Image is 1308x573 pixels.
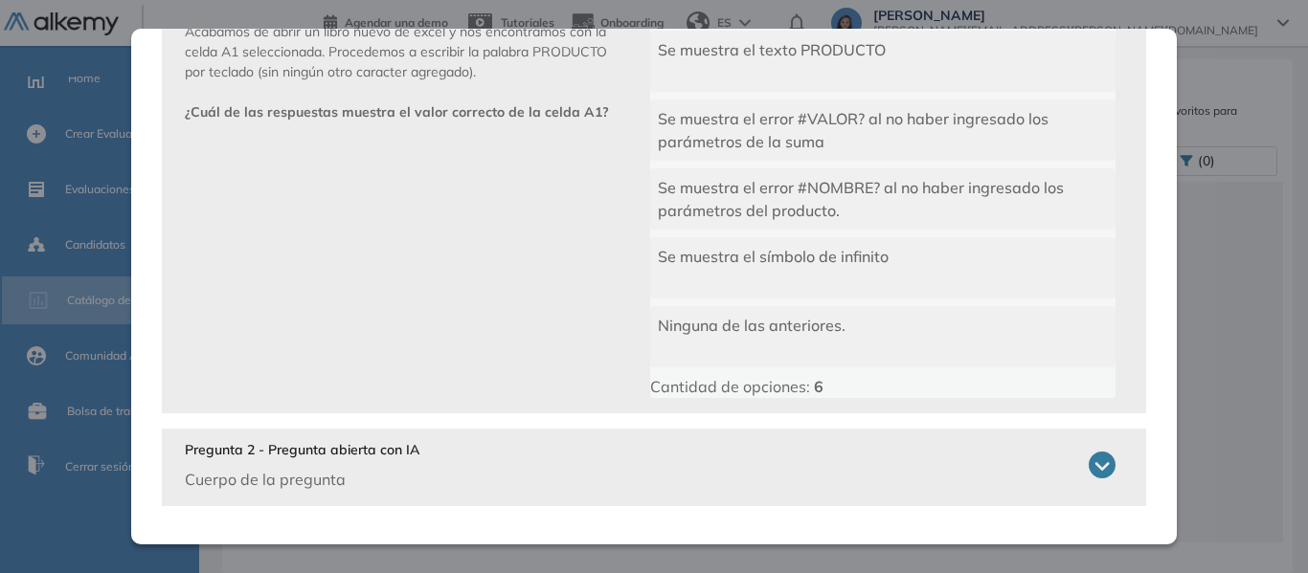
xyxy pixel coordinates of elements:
[658,247,889,266] span: Se muestra el símbolo de infinito
[185,468,419,491] p: Cuerpo de la pregunta
[658,178,1064,220] span: Se muestra el error #NOMBRE? al no haber ingresado los parámetros del producto.
[658,316,846,335] span: Ninguna de las anteriores.
[650,375,1116,398] p: Cantidad de opciones:
[658,40,886,59] span: Se muestra el texto PRODUCTO
[185,103,609,121] b: ¿Cuál de las respuestas muestra el valor correcto de la celda A1?
[814,377,823,396] span: 6
[185,440,419,460] p: Pregunta 2 - Pregunta abierta con IA
[658,109,1049,151] span: Se muestra el error #VALOR? al no haber ingresado los parámetros de la suma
